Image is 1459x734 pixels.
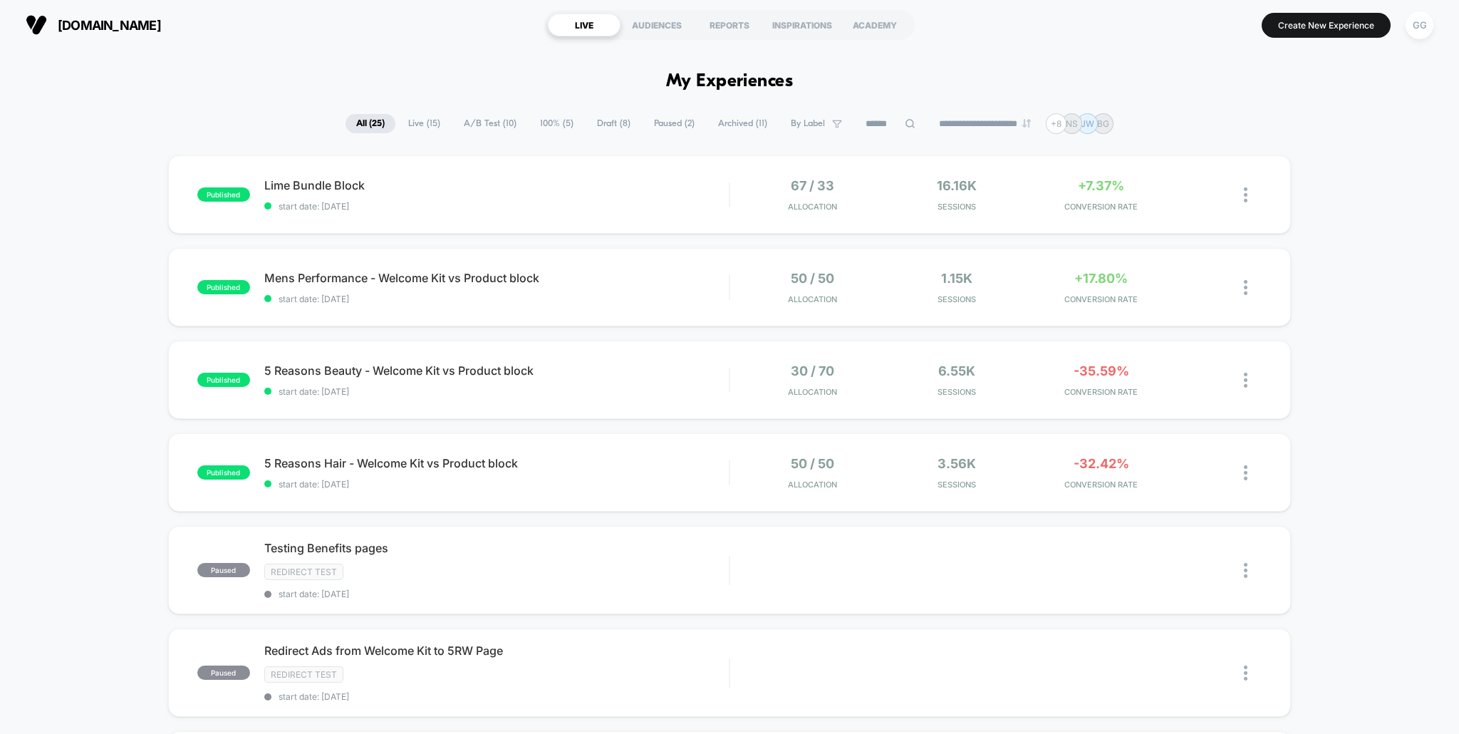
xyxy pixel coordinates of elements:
[1097,118,1109,129] p: BG
[1033,480,1170,490] span: CONVERSION RATE
[791,363,834,378] span: 30 / 70
[586,114,641,133] span: Draft ( 8 )
[1033,294,1170,304] span: CONVERSION RATE
[264,363,729,378] span: 5 Reasons Beauty - Welcome Kit vs Product block
[58,18,161,33] span: [DOMAIN_NAME]
[398,114,451,133] span: Live ( 15 )
[1074,456,1129,471] span: -32.42%
[707,114,778,133] span: Archived ( 11 )
[197,563,250,577] span: paused
[1074,271,1128,286] span: +17.80%
[788,480,837,490] span: Allocation
[1074,363,1129,378] span: -35.59%
[888,294,1026,304] span: Sessions
[26,14,47,36] img: Visually logo
[1033,387,1170,397] span: CONVERSION RATE
[788,294,837,304] span: Allocation
[1066,118,1078,129] p: NS
[264,564,343,580] span: Redirect Test
[264,456,729,470] span: 5 Reasons Hair - Welcome Kit vs Product block
[791,456,834,471] span: 50 / 50
[264,178,729,192] span: Lime Bundle Block
[264,666,343,683] span: Redirect Test
[1244,666,1247,681] img: close
[197,373,250,387] span: published
[791,118,825,129] span: By Label
[621,14,693,36] div: AUDIENCES
[888,202,1026,212] span: Sessions
[346,114,395,133] span: All ( 25 )
[197,280,250,294] span: published
[941,271,972,286] span: 1.15k
[264,271,729,285] span: Mens Performance - Welcome Kit vs Product block
[453,114,527,133] span: A/B Test ( 10 )
[838,14,911,36] div: ACADEMY
[529,114,584,133] span: 100% ( 5 )
[766,14,838,36] div: INSPIRATIONS
[938,363,975,378] span: 6.55k
[264,294,729,304] span: start date: [DATE]
[197,187,250,202] span: published
[1401,11,1438,40] button: GG
[264,541,729,555] span: Testing Benefits pages
[791,271,834,286] span: 50 / 50
[643,114,705,133] span: Paused ( 2 )
[1244,373,1247,388] img: close
[1046,113,1066,134] div: + 8
[791,178,834,193] span: 67 / 33
[693,14,766,36] div: REPORTS
[788,387,837,397] span: Allocation
[1406,11,1433,39] div: GG
[1022,119,1031,128] img: end
[264,479,729,490] span: start date: [DATE]
[1244,465,1247,480] img: close
[264,643,729,658] span: Redirect Ads from Welcome Kit to 5RW Page
[666,71,794,92] h1: My Experiences
[1078,178,1124,193] span: +7.37%
[1081,118,1094,129] p: JW
[264,691,729,702] span: start date: [DATE]
[938,456,976,471] span: 3.56k
[788,202,837,212] span: Allocation
[548,14,621,36] div: LIVE
[1244,280,1247,295] img: close
[888,480,1026,490] span: Sessions
[937,178,977,193] span: 16.16k
[264,386,729,397] span: start date: [DATE]
[1033,202,1170,212] span: CONVERSION RATE
[197,666,250,680] span: paused
[888,387,1026,397] span: Sessions
[1262,13,1391,38] button: Create New Experience
[264,589,729,599] span: start date: [DATE]
[264,201,729,212] span: start date: [DATE]
[1244,563,1247,578] img: close
[21,14,165,36] button: [DOMAIN_NAME]
[1244,187,1247,202] img: close
[197,465,250,480] span: published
